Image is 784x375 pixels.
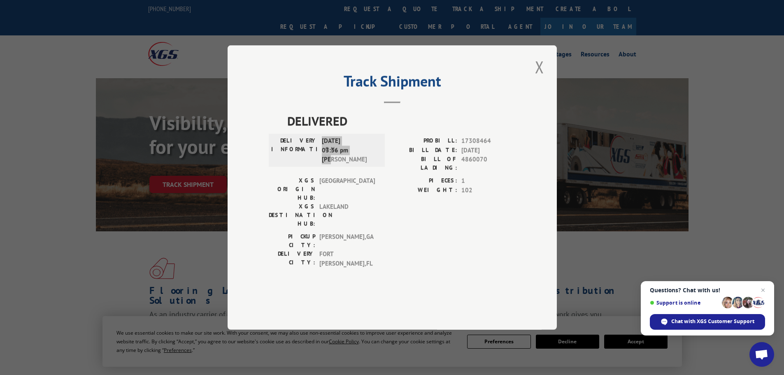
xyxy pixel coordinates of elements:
[461,176,516,186] span: 1
[322,136,377,164] span: [DATE] 03:36 pm [PERSON_NAME]
[533,56,547,78] button: Close modal
[392,186,457,195] label: WEIGHT:
[671,318,754,325] span: Chat with XGS Customer Support
[269,176,315,202] label: XGS ORIGIN HUB:
[392,146,457,155] label: BILL DATE:
[269,249,315,268] label: DELIVERY CITY:
[650,300,719,306] span: Support is online
[461,136,516,146] span: 17308464
[287,112,516,130] span: DELIVERED
[319,249,375,268] span: FORT [PERSON_NAME] , FL
[650,314,765,330] span: Chat with XGS Customer Support
[269,232,315,249] label: PICKUP CITY:
[461,146,516,155] span: [DATE]
[271,136,318,164] label: DELIVERY INFORMATION:
[461,155,516,172] span: 4860070
[392,155,457,172] label: BILL OF LADING:
[392,136,457,146] label: PROBILL:
[319,176,375,202] span: [GEOGRAPHIC_DATA]
[269,75,516,91] h2: Track Shipment
[461,186,516,195] span: 102
[392,176,457,186] label: PIECES:
[269,202,315,228] label: XGS DESTINATION HUB:
[319,232,375,249] span: [PERSON_NAME] , GA
[319,202,375,228] span: LAKELAND
[749,342,774,367] a: Open chat
[650,287,765,293] span: Questions? Chat with us!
